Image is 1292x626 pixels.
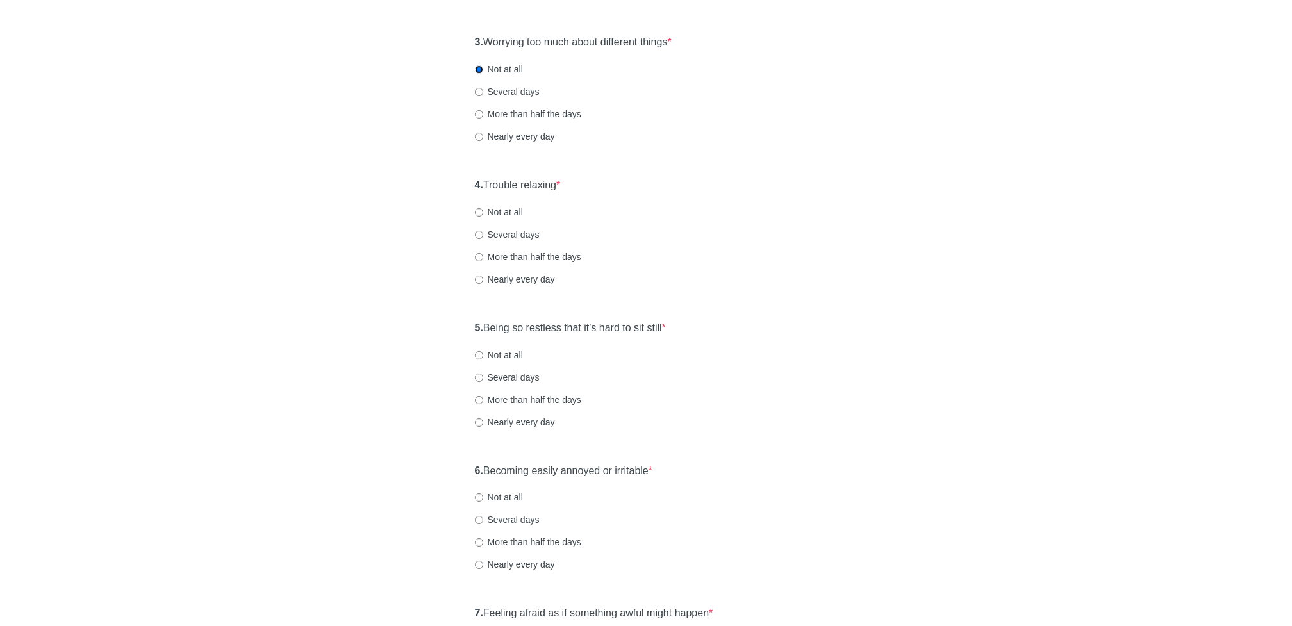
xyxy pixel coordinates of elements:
[475,321,666,336] label: Being so restless that it's hard to sit still
[475,493,483,502] input: Not at all
[475,130,555,143] label: Nearly every day
[475,538,483,547] input: More than half the days
[475,35,672,50] label: Worrying too much about different things
[475,349,523,361] label: Not at all
[475,465,483,476] strong: 6.
[475,374,483,382] input: Several days
[475,607,483,618] strong: 7.
[475,251,581,263] label: More than half the days
[475,516,483,524] input: Several days
[475,133,483,141] input: Nearly every day
[475,65,483,74] input: Not at all
[475,322,483,333] strong: 5.
[475,228,540,241] label: Several days
[475,37,483,47] strong: 3.
[475,208,483,217] input: Not at all
[475,276,483,284] input: Nearly every day
[475,561,483,569] input: Nearly every day
[475,418,483,427] input: Nearly every day
[475,85,540,98] label: Several days
[475,491,523,504] label: Not at all
[475,396,483,404] input: More than half the days
[475,558,555,571] label: Nearly every day
[475,393,581,406] label: More than half the days
[475,536,581,548] label: More than half the days
[475,110,483,119] input: More than half the days
[475,416,555,429] label: Nearly every day
[475,231,483,239] input: Several days
[475,206,523,218] label: Not at all
[475,88,483,96] input: Several days
[475,63,523,76] label: Not at all
[475,179,483,190] strong: 4.
[475,606,713,621] label: Feeling afraid as if something awful might happen
[475,513,540,526] label: Several days
[475,178,561,193] label: Trouble relaxing
[475,351,483,359] input: Not at all
[475,464,653,479] label: Becoming easily annoyed or irritable
[475,108,581,120] label: More than half the days
[475,371,540,384] label: Several days
[475,273,555,286] label: Nearly every day
[475,253,483,261] input: More than half the days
